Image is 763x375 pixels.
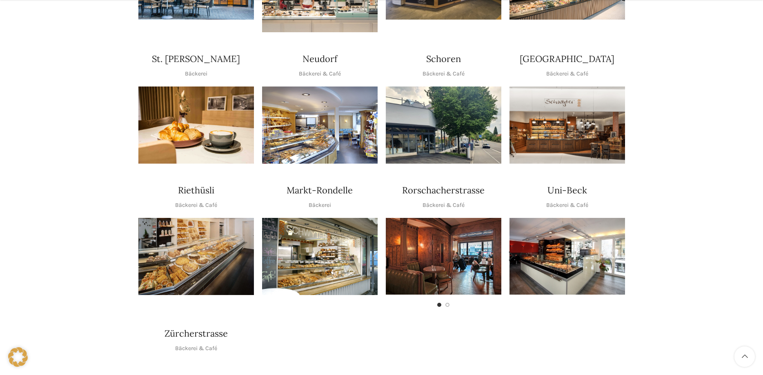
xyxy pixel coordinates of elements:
[185,69,207,78] p: Bäckerei
[262,218,378,295] div: 1 / 1
[547,184,587,197] h4: Uni-Beck
[386,87,501,164] img: 0842cc03-b884-43c1-a0c9-0889ef9087d6 copy
[426,53,461,65] h4: Schoren
[138,218,254,295] img: Riethüsli-2
[152,53,240,65] h4: St. [PERSON_NAME]
[386,218,501,295] img: Rorschacherstrasse
[287,184,353,197] h4: Markt-Rondelle
[262,218,378,295] img: Rondelle_1
[509,218,625,295] img: rechts_09-1
[262,87,378,164] div: 1 / 1
[402,184,485,197] h4: Rorschacherstrasse
[437,303,441,307] li: Go to slide 1
[445,303,449,307] li: Go to slide 2
[734,346,755,367] a: Scroll to top button
[138,218,254,295] div: 1 / 1
[299,69,341,78] p: Bäckerei & Café
[303,53,337,65] h4: Neudorf
[509,87,625,164] img: Schwyter-1800x900
[386,87,501,164] div: 1 / 1
[138,87,254,164] div: 1 / 1
[386,218,501,295] div: 1 / 2
[509,218,625,295] div: 1 / 1
[165,327,228,340] h4: Zürcherstrasse
[520,53,614,65] h4: [GEOGRAPHIC_DATA]
[546,69,588,78] p: Bäckerei & Café
[178,184,214,197] h4: Riethüsli
[501,246,522,266] div: Next slide
[546,201,588,210] p: Bäckerei & Café
[509,87,625,164] div: 1 / 1
[423,201,465,210] p: Bäckerei & Café
[138,87,254,164] img: schwyter-23
[175,344,217,353] p: Bäckerei & Café
[175,201,217,210] p: Bäckerei & Café
[309,201,331,210] p: Bäckerei
[365,246,386,266] div: Previous slide
[262,87,378,164] img: Neudorf_1
[423,69,465,78] p: Bäckerei & Café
